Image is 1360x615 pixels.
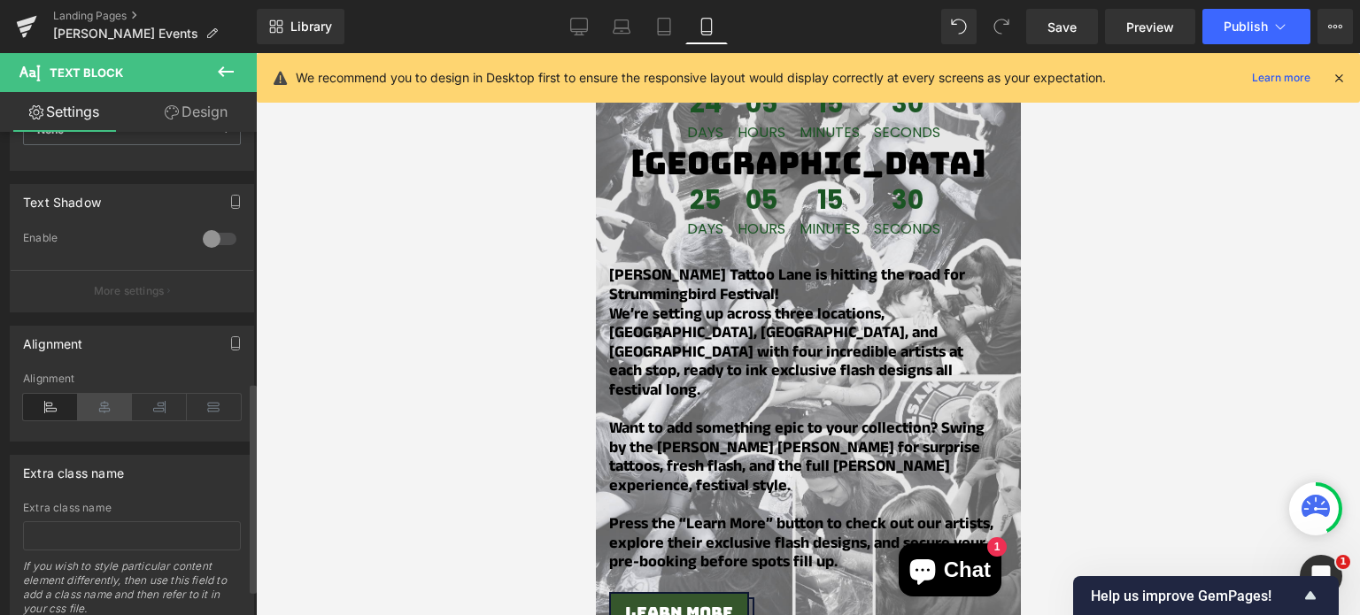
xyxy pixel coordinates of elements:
a: Preview [1105,9,1195,44]
div: Alignment [23,327,83,351]
a: Design [132,92,260,132]
span: Help us improve GemPages! [1091,588,1300,604]
iframe: Intercom live chat [1300,555,1342,597]
div: Extra class name [23,456,124,480]
button: More [1317,9,1353,44]
a: Laptop [600,9,643,44]
a: Landing Pages [53,9,257,23]
a: Tablet [643,9,685,44]
button: Publish [1202,9,1310,44]
p: More settings [94,283,165,299]
b: None [37,123,65,136]
button: More settings [11,270,253,311]
button: Redo [984,9,1019,44]
inbox-online-store-chat: Shopify online store chat [297,490,411,548]
a: New Library [257,9,344,44]
span: Publish [1224,19,1268,34]
a: Mobile [685,9,728,44]
span: Text Block [50,65,123,80]
div: Extra class name [23,502,241,514]
a: Desktop [558,9,600,44]
div: Alignment [23,373,241,385]
span: Library [290,19,332,35]
button: Undo [941,9,977,44]
p: We recommend you to design in Desktop first to ensure the responsive layout would display correct... [296,68,1106,88]
span: Preview [1126,18,1174,36]
span: Save [1047,18,1077,36]
a: Learn more [1245,67,1317,88]
div: Enable [23,231,185,250]
span: 1 [1336,555,1350,569]
button: Show survey - Help us improve GemPages! [1091,585,1321,606]
span: [PERSON_NAME] Events [53,27,198,41]
div: Text Shadow [23,185,101,210]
